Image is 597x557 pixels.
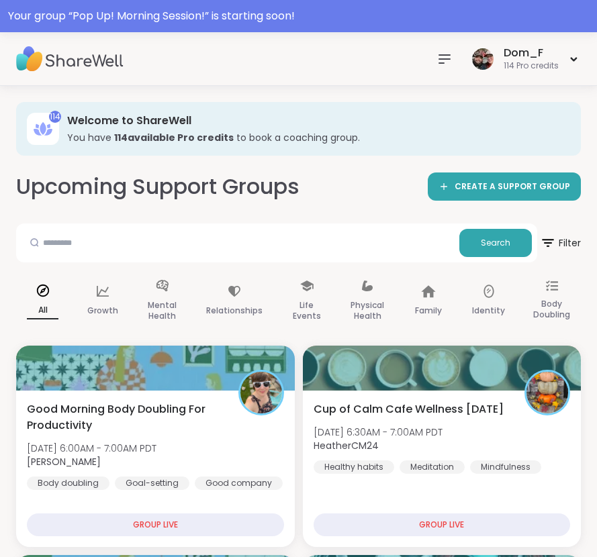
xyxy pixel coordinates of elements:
[27,302,58,319] p: All
[314,513,571,536] div: GROUP LIVE
[8,8,589,24] div: Your group “ Pop Up! Morning Session! ” is starting soon!
[67,131,562,144] h3: You have to book a coaching group.
[27,401,224,434] span: Good Morning Body Doubling For Productivity
[504,60,559,72] div: 114 Pro credits
[27,442,156,455] span: [DATE] 6:00AM - 7:00AM PDT
[49,111,61,123] div: 114
[67,113,562,128] h3: Welcome to ShareWell
[415,303,442,319] p: Family
[504,46,559,60] div: Dom_F
[470,460,541,474] div: Mindfulness
[16,172,300,202] h2: Upcoming Support Groups
[27,476,109,490] div: Body doubling
[27,513,284,536] div: GROUP LIVE
[526,372,568,413] img: HeatherCM24
[481,237,510,249] span: Search
[206,303,263,319] p: Relationships
[533,296,570,323] p: Body Doubling
[400,460,465,474] div: Meditation
[459,229,532,257] button: Search
[146,297,178,324] p: Mental Health
[351,297,384,324] p: Physical Health
[540,227,581,259] span: Filter
[455,181,570,193] span: CREATE A SUPPORT GROUP
[314,460,394,474] div: Healthy habits
[16,36,124,83] img: ShareWell Nav Logo
[314,401,504,417] span: Cup of Calm Cafe Wellness [DATE]
[428,172,581,201] a: CREATE A SUPPORT GROUP
[314,439,379,452] b: HeatherCM24
[540,223,581,262] button: Filter
[291,297,322,324] p: Life Events
[314,425,443,439] span: [DATE] 6:30AM - 7:00AM PDT
[195,476,283,490] div: Good company
[27,455,101,468] b: [PERSON_NAME]
[87,303,118,319] p: Growth
[240,372,282,413] img: Adrienne_QueenOfTheDawn
[472,303,505,319] p: Identity
[115,476,189,490] div: Goal-setting
[472,48,494,70] img: Dom_F
[114,131,234,144] b: 114 available Pro credit s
